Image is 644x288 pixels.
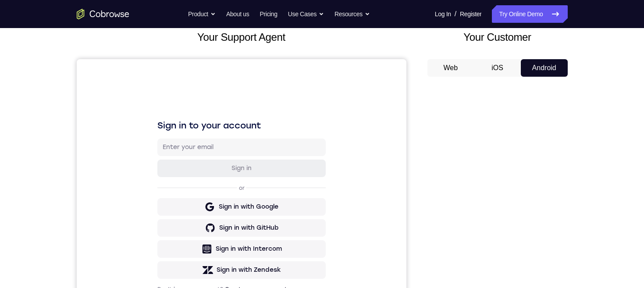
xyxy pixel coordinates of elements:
[226,5,249,23] a: About us
[334,5,370,23] button: Resources
[142,143,202,152] div: Sign in with Google
[474,59,521,77] button: iOS
[427,29,568,45] h2: Your Customer
[77,9,129,19] a: Go to the home page
[188,5,216,23] button: Product
[81,202,249,220] button: Sign in with Zendesk
[81,100,249,118] button: Sign in
[81,160,249,178] button: Sign in with GitHub
[81,227,249,234] p: Don't have an account?
[139,185,205,194] div: Sign in with Intercom
[142,164,202,173] div: Sign in with GitHub
[492,5,567,23] a: Try Online Demo
[427,59,474,77] button: Web
[140,206,204,215] div: Sign in with Zendesk
[435,5,451,23] a: Log In
[81,181,249,199] button: Sign in with Intercom
[81,139,249,156] button: Sign in with Google
[86,84,244,92] input: Enter your email
[460,5,481,23] a: Register
[148,227,210,233] a: Create a new account
[455,9,456,19] span: /
[81,60,249,72] h1: Sign in to your account
[521,59,568,77] button: Android
[260,5,277,23] a: Pricing
[288,5,324,23] button: Use Cases
[77,29,406,45] h2: Your Support Agent
[160,125,170,132] p: or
